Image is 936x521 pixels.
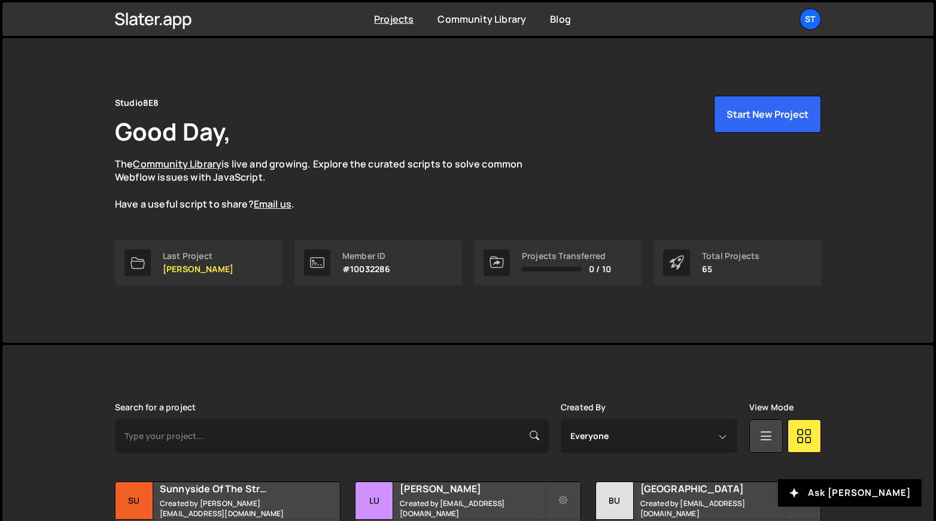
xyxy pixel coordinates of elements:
[355,482,393,520] div: Lu
[714,96,821,133] button: Start New Project
[589,264,611,274] span: 0 / 10
[160,482,304,495] h2: Sunnyside Of The Street Pediatric Dentistry
[800,8,821,30] a: St
[749,403,794,412] label: View Mode
[116,482,153,520] div: Su
[160,498,304,519] small: Created by [PERSON_NAME][EMAIL_ADDRESS][DOMAIN_NAME]
[254,197,291,211] a: Email us
[640,482,785,495] h2: [GEOGRAPHIC_DATA]
[163,264,233,274] p: [PERSON_NAME]
[400,498,544,519] small: Created by [EMAIL_ADDRESS][DOMAIN_NAME]
[115,419,549,453] input: Type your project...
[550,13,571,26] a: Blog
[115,403,196,412] label: Search for a project
[115,96,159,110] div: Studio8E8
[640,498,785,519] small: Created by [EMAIL_ADDRESS][DOMAIN_NAME]
[400,482,544,495] h2: [PERSON_NAME]
[561,403,606,412] label: Created By
[342,251,390,261] div: Member ID
[522,251,611,261] div: Projects Transferred
[115,240,282,285] a: Last Project [PERSON_NAME]
[437,13,526,26] a: Community Library
[702,251,759,261] div: Total Projects
[163,251,233,261] div: Last Project
[115,157,546,211] p: The is live and growing. Explore the curated scripts to solve common Webflow issues with JavaScri...
[596,482,634,520] div: Bu
[133,157,221,170] a: Community Library
[778,479,922,507] button: Ask [PERSON_NAME]
[702,264,759,274] p: 65
[115,115,231,148] h1: Good Day,
[374,13,414,26] a: Projects
[342,264,390,274] p: #10032286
